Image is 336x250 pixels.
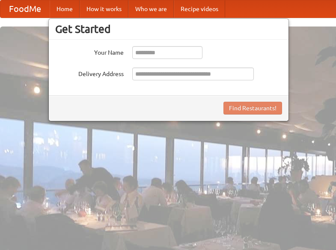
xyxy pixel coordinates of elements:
[80,0,128,18] a: How it works
[55,46,124,57] label: Your Name
[223,102,282,115] button: Find Restaurants!
[0,0,50,18] a: FoodMe
[55,68,124,78] label: Delivery Address
[55,23,282,35] h3: Get Started
[174,0,225,18] a: Recipe videos
[50,0,80,18] a: Home
[128,0,174,18] a: Who we are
